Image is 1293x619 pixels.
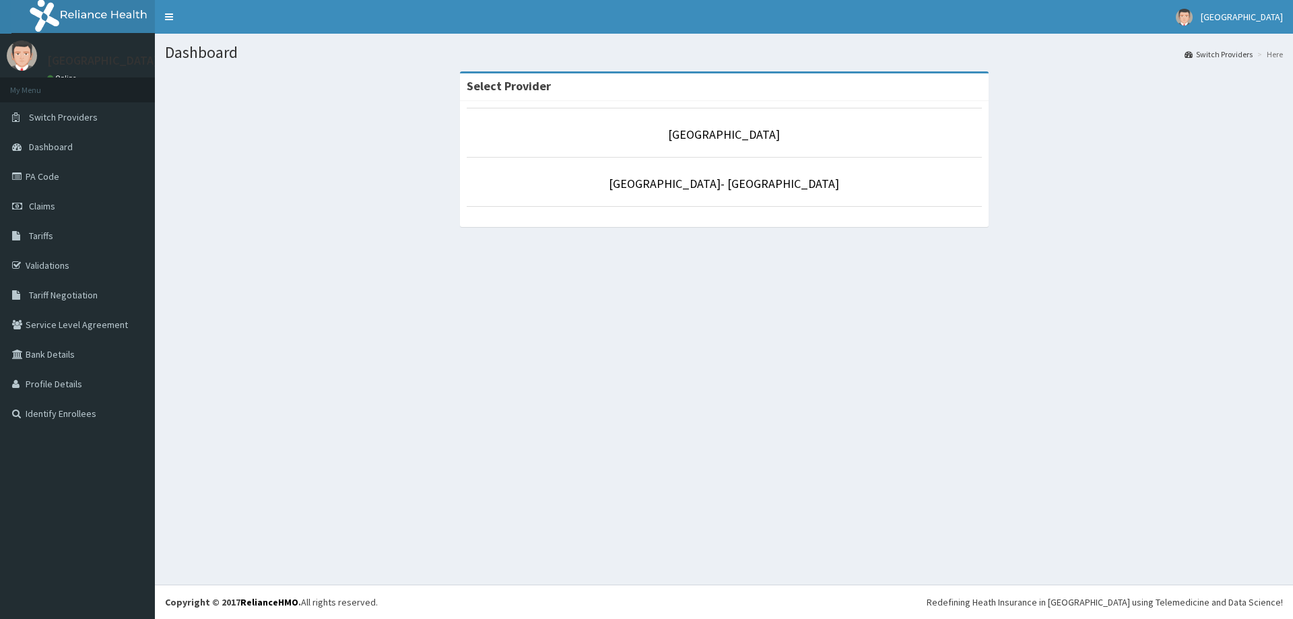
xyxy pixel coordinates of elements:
[29,111,98,123] span: Switch Providers
[47,73,79,83] a: Online
[47,55,158,67] p: [GEOGRAPHIC_DATA]
[1176,9,1193,26] img: User Image
[240,596,298,608] a: RelianceHMO
[155,585,1293,619] footer: All rights reserved.
[927,595,1283,609] div: Redefining Heath Insurance in [GEOGRAPHIC_DATA] using Telemedicine and Data Science!
[29,289,98,301] span: Tariff Negotiation
[1254,48,1283,60] li: Here
[29,200,55,212] span: Claims
[1185,48,1253,60] a: Switch Providers
[7,40,37,71] img: User Image
[1201,11,1283,23] span: [GEOGRAPHIC_DATA]
[29,230,53,242] span: Tariffs
[609,176,839,191] a: [GEOGRAPHIC_DATA]- [GEOGRAPHIC_DATA]
[165,44,1283,61] h1: Dashboard
[668,127,780,142] a: [GEOGRAPHIC_DATA]
[165,596,301,608] strong: Copyright © 2017 .
[29,141,73,153] span: Dashboard
[467,78,551,94] strong: Select Provider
